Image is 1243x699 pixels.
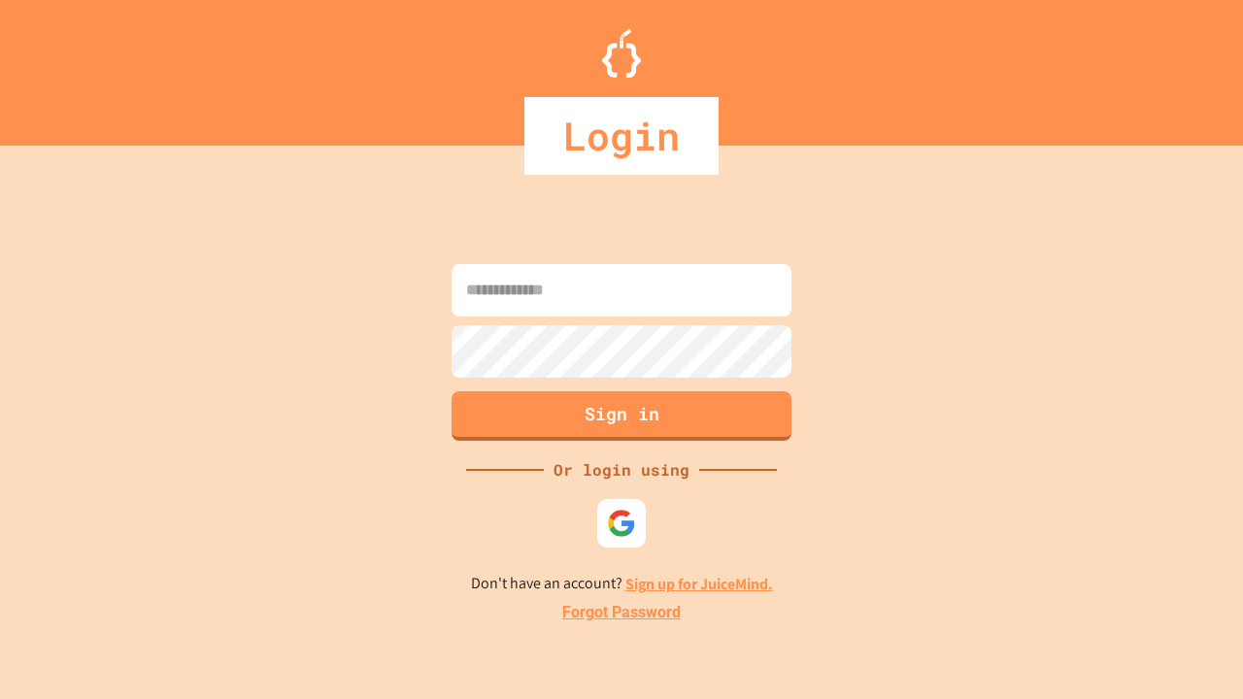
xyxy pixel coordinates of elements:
[562,601,681,624] a: Forgot Password
[452,391,791,441] button: Sign in
[607,509,636,538] img: google-icon.svg
[625,574,773,594] a: Sign up for JuiceMind.
[544,458,699,482] div: Or login using
[471,572,773,596] p: Don't have an account?
[524,97,719,175] div: Login
[602,29,641,78] img: Logo.svg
